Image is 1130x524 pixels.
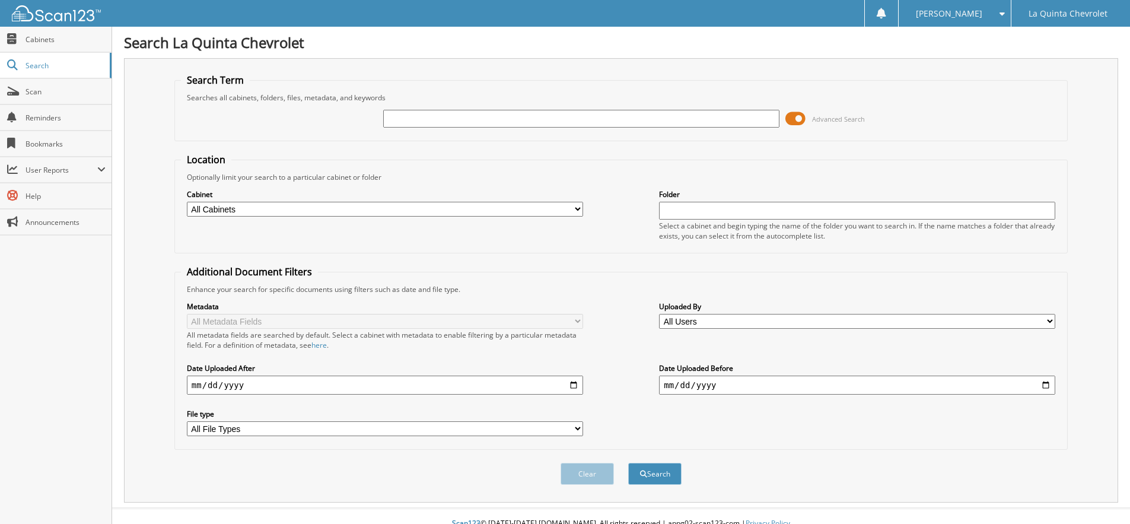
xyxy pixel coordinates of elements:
span: [PERSON_NAME] [916,10,982,17]
div: Optionally limit your search to a particular cabinet or folder [181,172,1061,182]
span: Bookmarks [26,139,106,149]
a: here [311,340,327,350]
div: Enhance your search for specific documents using filters such as date and file type. [181,284,1061,294]
label: Folder [659,189,1055,199]
input: end [659,376,1055,395]
label: Uploaded By [659,301,1055,312]
label: Metadata [187,301,583,312]
span: Search [26,61,104,71]
legend: Additional Document Filters [181,265,318,278]
span: Reminders [26,113,106,123]
legend: Search Term [181,74,250,87]
img: scan123-logo-white.svg [12,5,101,21]
label: Cabinet [187,189,583,199]
legend: Location [181,153,231,166]
input: start [187,376,583,395]
div: Select a cabinet and begin typing the name of the folder you want to search in. If the name match... [659,221,1055,241]
span: Scan [26,87,106,97]
span: Help [26,191,106,201]
span: Announcements [26,217,106,227]
span: La Quinta Chevrolet [1029,10,1107,17]
div: Searches all cabinets, folders, files, metadata, and keywords [181,93,1061,103]
div: All metadata fields are searched by default. Select a cabinet with metadata to enable filtering b... [187,330,583,350]
label: Date Uploaded Before [659,363,1055,373]
label: Date Uploaded After [187,363,583,373]
h1: Search La Quinta Chevrolet [124,33,1118,52]
span: User Reports [26,165,97,175]
span: Advanced Search [812,115,865,123]
button: Clear [561,463,614,485]
button: Search [628,463,682,485]
span: Cabinets [26,34,106,45]
label: File type [187,409,583,419]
